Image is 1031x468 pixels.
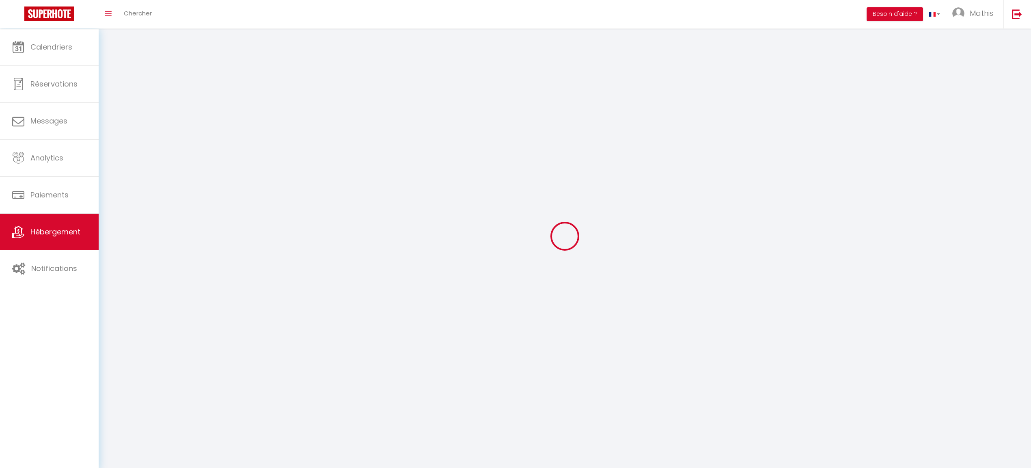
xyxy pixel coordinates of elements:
span: Analytics [30,153,63,163]
span: Notifications [31,263,77,273]
span: Calendriers [30,42,72,52]
button: Ouvrir le widget de chat LiveChat [6,3,31,28]
span: Messages [30,116,67,126]
img: ... [952,7,964,19]
span: Réservations [30,79,78,89]
span: Chercher [124,9,152,17]
button: Besoin d'aide ? [867,7,923,21]
span: Paiements [30,190,69,200]
span: Hébergement [30,227,80,237]
span: Mathis [970,8,993,18]
img: Super Booking [24,6,74,21]
img: logout [1012,9,1022,19]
